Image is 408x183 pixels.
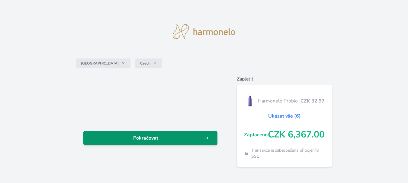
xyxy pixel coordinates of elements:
span: Czech [140,61,150,66]
span: CZK 32.97 [300,97,325,105]
h6: Zaplatit [237,75,332,83]
span: Zaplaceno [244,131,268,138]
button: [GEOGRAPHIC_DATA] [76,58,130,68]
img: logo.svg [173,24,236,39]
span: [GEOGRAPHIC_DATA] [81,61,119,66]
a: Ukázat vše (6) [268,112,301,120]
span: CZK 6,367.00 [268,129,325,140]
span: Harmonelo Probio [258,97,300,105]
span: Transakce je zabezpečena připojením SSL [251,147,325,159]
button: Czech [135,58,162,68]
a: Pokračovat [83,131,217,145]
span: Pokračovat [88,134,203,142]
img: CLEAN_PROBIO_se_stinem_x-lo.jpg [244,93,255,109]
